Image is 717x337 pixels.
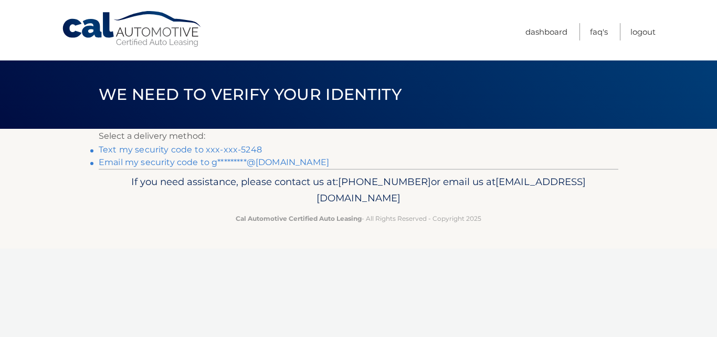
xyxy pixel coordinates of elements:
a: Email my security code to g*********@[DOMAIN_NAME] [99,157,329,167]
a: FAQ's [590,23,608,40]
strong: Cal Automotive Certified Auto Leasing [236,215,362,222]
a: Text my security code to xxx-xxx-5248 [99,145,262,155]
p: If you need assistance, please contact us at: or email us at [106,173,611,207]
a: Logout [630,23,656,40]
a: Cal Automotive [61,11,203,48]
p: - All Rights Reserved - Copyright 2025 [106,213,611,224]
span: [PHONE_NUMBER] [338,176,431,188]
p: Select a delivery method: [99,129,618,144]
span: We need to verify your identity [99,85,402,104]
a: Dashboard [525,23,567,40]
